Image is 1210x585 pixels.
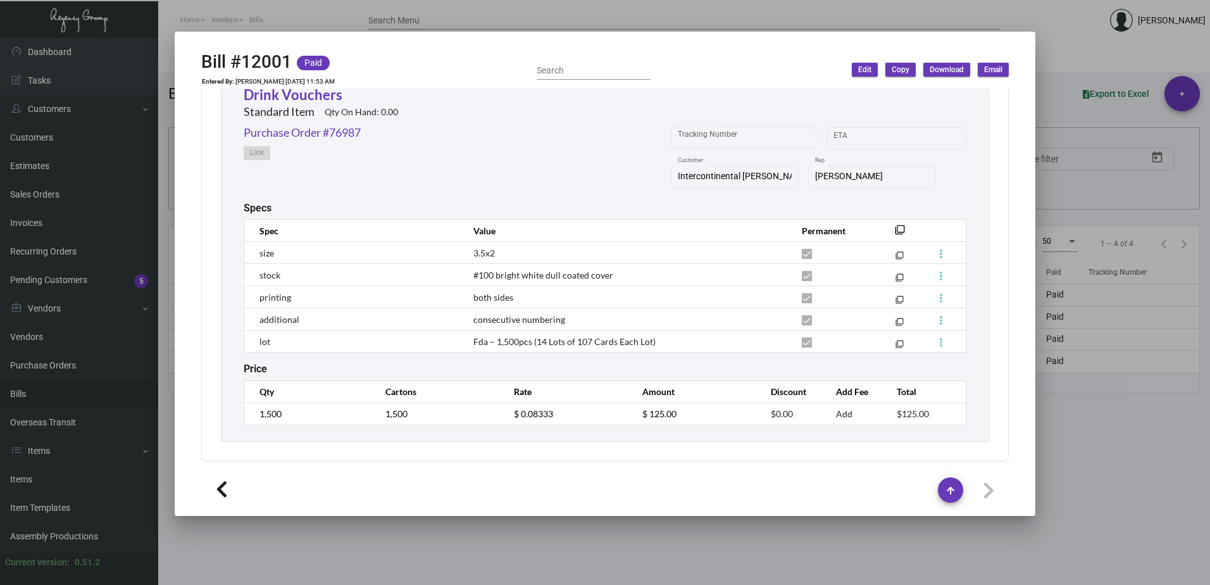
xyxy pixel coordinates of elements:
[978,63,1009,77] button: Email
[923,63,970,77] button: Download
[235,78,335,85] td: [PERSON_NAME] [DATE] 11:53 AM
[5,556,70,569] div: Current version:
[771,408,793,419] span: $0.00
[244,105,315,119] h2: Standard Item
[325,107,398,118] h2: Qty On Hand: 0.00
[836,408,852,419] span: Add
[297,56,330,70] mat-chip: Paid
[885,63,916,77] button: Copy
[473,292,513,303] span: both sides
[259,336,270,347] span: lot
[461,220,789,242] th: Value
[895,229,905,239] mat-icon: filter_none
[244,381,373,403] th: Qty
[259,292,291,303] span: printing
[895,276,904,284] mat-icon: filter_none
[244,220,461,242] th: Spec
[789,220,876,242] th: Permanent
[883,134,944,144] input: End date
[501,381,630,403] th: Rate
[75,556,100,569] div: 0.51.2
[892,65,909,75] span: Copy
[473,248,495,258] span: 3.5x2
[259,248,274,258] span: size
[473,314,565,325] span: consecutive numbering
[895,343,904,351] mat-icon: filter_none
[201,78,235,85] td: Entered By:
[244,86,342,103] a: Drink Vouchers
[758,381,823,403] th: Discount
[259,270,280,280] span: stock
[244,363,267,375] h2: Price
[823,381,884,403] th: Add Fee
[895,320,904,329] mat-icon: filter_none
[201,51,292,73] h2: Bill #12001
[833,134,873,144] input: Start date
[930,65,964,75] span: Download
[473,270,613,280] span: #100 bright white dull coated cover
[984,65,1002,75] span: Email
[244,124,361,141] a: Purchase Order #76987
[473,336,656,347] span: Fda – 1,500pcs (14 Lots of 107 Cards Each Lot)
[630,381,758,403] th: Amount
[259,314,299,325] span: additional
[373,381,501,403] th: Cartons
[244,202,271,214] h2: Specs
[852,63,878,77] button: Edit
[895,298,904,306] mat-icon: filter_none
[250,148,264,158] span: Link
[244,146,270,160] button: Link
[858,65,871,75] span: Edit
[895,254,904,262] mat-icon: filter_none
[884,381,966,403] th: Total
[897,408,929,419] span: $125.00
